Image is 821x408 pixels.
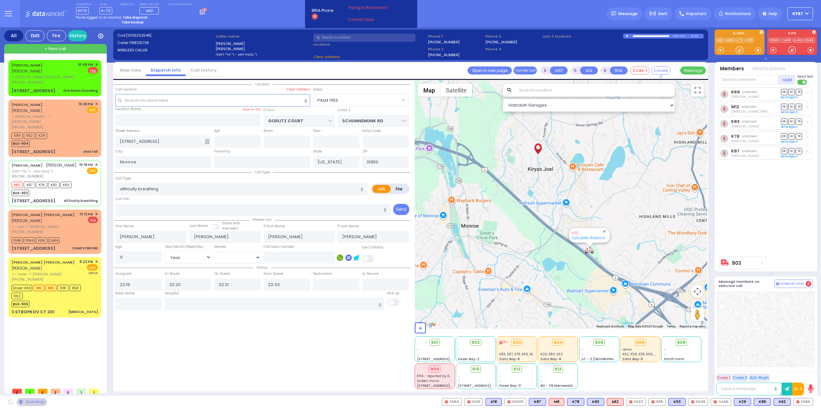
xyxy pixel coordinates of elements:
[458,347,460,352] span: -
[715,32,765,36] label: KJ EMS...
[467,400,470,404] img: red-radio-icon.svg
[781,154,798,158] a: Send again
[80,212,93,217] span: 10:13 PM
[511,339,522,346] div: 903
[515,84,675,97] input: Search location
[567,398,584,406] div: BLS
[79,102,93,107] span: 10:39 PM
[12,272,77,277] span: ר' שמואל - ר' [PERSON_NAME]
[428,39,460,44] label: [PHONE_NUMBER]
[46,162,77,168] span: [PERSON_NAME]
[264,224,285,229] label: P First Name
[796,148,802,154] span: TR
[95,212,98,217] span: ✕
[680,66,706,74] button: Message
[24,237,35,244] span: FD56
[651,400,655,404] img: red-radio-icon.svg
[742,90,757,94] span: unknown
[313,149,322,154] label: State
[585,246,594,254] div: 903
[12,114,76,125] span: ר' [PERSON_NAME] - ר' [PERSON_NAME]
[781,89,787,95] span: DR
[580,66,598,74] button: ALS
[720,65,744,73] button: Members
[312,8,333,13] span: BRIA Phone
[680,32,685,40] div: 0:22
[742,134,757,139] span: unknown
[780,38,792,43] a: CAR6
[787,7,813,20] button: KY67
[678,32,680,40] div: /
[745,38,754,43] a: K29
[99,3,112,6] label: Lines
[12,218,42,223] span: [PERSON_NAME]
[796,133,802,139] span: TR
[186,67,222,73] a: Call History
[595,339,604,346] span: 905
[571,235,605,240] a: Calculate distance
[716,374,731,382] button: Code 1
[80,259,93,264] span: 8:22 PM
[76,389,86,394] span: 1
[38,389,47,394] span: 0
[90,68,96,73] u: Fire
[99,7,112,14] span: K-72
[691,84,704,97] button: Toggle fullscreen view
[781,118,787,125] span: DR
[120,3,134,6] label: Night unit
[214,149,230,154] label: Township
[12,102,43,107] a: [PERSON_NAME]
[12,301,30,307] span: BUS-906
[485,47,540,52] span: Phone 4
[165,271,180,276] label: En Route
[776,282,779,286] img: comment-alt.png
[313,54,340,59] span: Clear address
[47,30,66,41] div: Fire
[117,40,213,46] label: Caller:
[428,34,483,39] span: Phone 1
[792,11,803,17] span: KY67
[12,174,43,179] span: [PHONE_NUMBER]
[507,400,511,404] img: red-radio-icon.svg
[781,125,798,129] a: Send again
[788,89,795,95] span: SO
[686,11,707,17] span: Important
[691,400,694,404] img: red-radio-icon.svg
[788,104,795,110] span: SO
[416,320,437,329] a: Open this area in Google Maps (opens a new window)
[742,149,757,153] span: unknown
[216,52,311,57] label: ר' בנציון יושע - ר' ארי' ראטה
[513,66,537,74] button: Transfer call
[12,125,43,130] span: [PHONE_NUMBER]
[651,66,670,74] button: Covered
[769,11,777,17] span: Help
[63,88,98,93] div: Fire Alarm Sounding
[216,41,311,47] label: [PERSON_NAME]
[115,128,140,134] label: Street Address
[12,182,23,188] span: M12
[45,285,56,291] span: M16
[76,15,122,20] span: You're logged in as monitor.
[216,46,311,52] label: [PERSON_NAME]
[117,48,213,53] label: WIRELESS CALLER
[12,389,22,394] span: 0
[95,101,98,107] span: ✕
[458,352,460,357] span: -
[250,217,275,222] span: Patient info
[76,3,92,6] label: Dispatcher
[431,339,438,346] span: 901
[313,128,321,134] label: Floor
[779,75,795,84] button: +Add
[486,398,502,406] div: BLS
[797,74,813,79] span: Send text
[253,265,271,270] span: Status
[387,291,399,296] label: Pick up
[731,153,759,158] span: Shimon Schonfeld
[264,271,283,276] label: From Scene
[668,398,686,406] div: BLS
[122,20,144,25] strong: Take backup
[691,308,704,321] button: Drag Pegman onto the map to open Street View
[115,94,310,106] input: Search location here
[64,198,98,203] div: difficulty breathing
[12,63,43,68] a: [PERSON_NAME]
